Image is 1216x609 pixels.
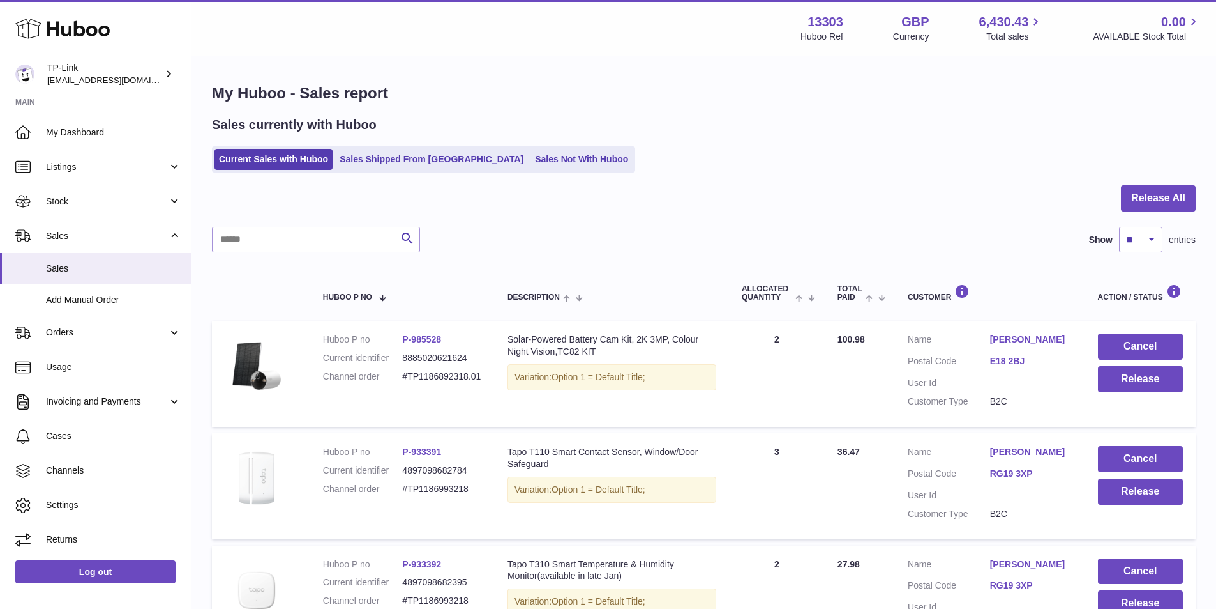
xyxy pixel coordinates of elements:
dt: Channel order [323,371,403,383]
label: Show [1089,234,1113,246]
a: RG19 3XP [990,468,1072,480]
dt: Current identifier [323,576,403,589]
dd: B2C [990,396,1072,408]
a: Log out [15,560,176,583]
button: Cancel [1098,334,1183,360]
button: Cancel [1098,446,1183,472]
span: Total sales [986,31,1043,43]
span: 0.00 [1161,13,1186,31]
a: Sales Not With Huboo [530,149,633,170]
dt: Channel order [323,483,403,495]
dt: Channel order [323,595,403,607]
span: Add Manual Order [46,294,181,306]
span: Sales [46,230,168,242]
a: P-933392 [402,559,441,569]
dt: Name [908,334,990,349]
strong: GBP [901,13,929,31]
span: AVAILABLE Stock Total [1093,31,1201,43]
span: ALLOCATED Quantity [742,285,792,302]
button: Cancel [1098,559,1183,585]
span: 36.47 [837,447,860,457]
dt: Current identifier [323,352,403,364]
dt: Name [908,446,990,461]
span: 100.98 [837,334,865,344]
span: Stock [46,196,168,208]
dt: Customer Type [908,396,990,408]
a: [PERSON_NAME] [990,559,1072,571]
dt: Postal Code [908,355,990,371]
span: Returns [46,534,181,546]
strong: 13303 [807,13,843,31]
span: 27.98 [837,559,860,569]
dd: #TP1186993218 [402,595,482,607]
dt: Name [908,559,990,574]
span: Option 1 = Default Title; [552,596,645,606]
div: Action / Status [1098,284,1183,302]
div: Huboo Ref [800,31,843,43]
dd: 8885020621624 [402,352,482,364]
div: Currency [893,31,929,43]
span: Total paid [837,285,862,302]
span: Cases [46,430,181,442]
span: Option 1 = Default Title; [552,372,645,382]
a: P-985528 [402,334,441,344]
span: Description [507,293,560,302]
button: Release [1098,479,1183,505]
h1: My Huboo - Sales report [212,83,1196,104]
button: Release All [1121,185,1196,212]
span: Orders [46,327,168,339]
dd: 4897098682395 [402,576,482,589]
dt: Huboo P no [323,334,403,346]
a: P-933391 [402,447,441,457]
a: 0.00 AVAILABLE Stock Total [1093,13,1201,43]
span: My Dashboard [46,127,181,139]
a: 6,430.43 Total sales [979,13,1044,43]
dt: Huboo P no [323,559,403,571]
a: Sales Shipped From [GEOGRAPHIC_DATA] [335,149,528,170]
dt: User Id [908,377,990,389]
div: TP-Link [47,62,162,86]
span: entries [1169,234,1196,246]
span: Settings [46,499,181,511]
td: 2 [729,321,825,427]
span: Usage [46,361,181,373]
dt: Current identifier [323,465,403,477]
button: Release [1098,366,1183,392]
img: 1-pack_large_20240328085758e.png [225,334,289,397]
dd: B2C [990,508,1072,520]
h2: Sales currently with Huboo [212,116,377,134]
div: Customer [908,284,1072,302]
a: [PERSON_NAME] [990,334,1072,346]
dt: Customer Type [908,508,990,520]
dt: Huboo P no [323,446,403,458]
div: Tapo T110 Smart Contact Sensor, Window/Door Safeguard [507,446,716,470]
span: Huboo P no [323,293,372,302]
span: Listings [46,161,168,173]
dt: Postal Code [908,580,990,595]
div: Variation: [507,364,716,390]
a: [PERSON_NAME] [990,446,1072,458]
dt: User Id [908,490,990,502]
a: RG19 3XP [990,580,1072,592]
dt: Postal Code [908,468,990,483]
img: gaby.chen@tp-link.com [15,65,34,84]
span: Invoicing and Payments [46,396,168,408]
a: Current Sales with Huboo [214,149,333,170]
a: E18 2BJ [990,355,1072,367]
img: Tapo_T110_01_large_20220616080551y.jpg [225,446,289,510]
td: 3 [729,433,825,539]
div: Solar-Powered Battery Cam Kit, 2K 3MP, Colour Night Vision,TC82 KIT [507,334,716,358]
div: Tapo T310 Smart Temperature & Humidity Monitor(available in late Jan) [507,559,716,583]
div: Variation: [507,477,716,503]
span: [EMAIL_ADDRESS][DOMAIN_NAME] [47,75,188,85]
span: 6,430.43 [979,13,1029,31]
span: Sales [46,263,181,275]
dd: 4897098682784 [402,465,482,477]
dd: #TP1186993218 [402,483,482,495]
dd: #TP1186892318.01 [402,371,482,383]
span: Option 1 = Default Title; [552,484,645,495]
span: Channels [46,465,181,477]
